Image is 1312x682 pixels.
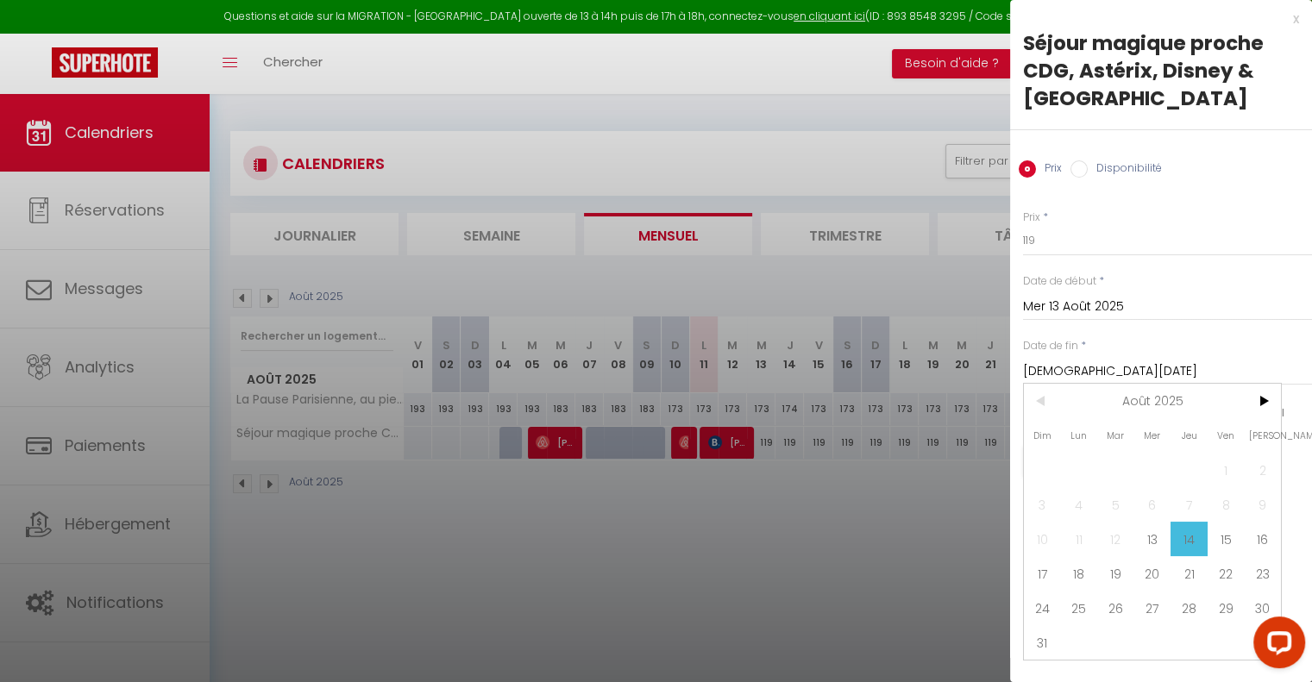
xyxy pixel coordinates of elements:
span: 3 [1024,487,1061,522]
span: 4 [1061,487,1098,522]
span: 21 [1171,556,1208,591]
div: x [1010,9,1299,29]
span: Lun [1061,418,1098,453]
span: Août 2025 [1061,384,1245,418]
span: 7 [1171,487,1208,522]
label: Prix [1023,210,1040,226]
span: [PERSON_NAME] [1244,418,1281,453]
label: Prix [1036,160,1062,179]
label: Date de début [1023,273,1096,290]
span: 28 [1171,591,1208,625]
span: 14 [1171,522,1208,556]
span: 11 [1061,522,1098,556]
span: 8 [1208,487,1245,522]
span: 31 [1024,625,1061,660]
span: 6 [1134,487,1171,522]
span: 24 [1024,591,1061,625]
span: Dim [1024,418,1061,453]
label: Date de fin [1023,338,1078,354]
label: Disponibilité [1088,160,1162,179]
span: 10 [1024,522,1061,556]
span: 19 [1097,556,1134,591]
iframe: LiveChat chat widget [1240,610,1312,682]
span: 23 [1244,556,1281,591]
span: 5 [1097,487,1134,522]
span: 18 [1061,556,1098,591]
span: 26 [1097,591,1134,625]
span: 2 [1244,453,1281,487]
span: 29 [1208,591,1245,625]
span: < [1024,384,1061,418]
span: > [1244,384,1281,418]
span: 27 [1134,591,1171,625]
span: 9 [1244,487,1281,522]
span: 13 [1134,522,1171,556]
span: Ven [1208,418,1245,453]
span: 12 [1097,522,1134,556]
span: Mer [1134,418,1171,453]
span: Mar [1097,418,1134,453]
span: 17 [1024,556,1061,591]
span: 22 [1208,556,1245,591]
span: 25 [1061,591,1098,625]
span: Jeu [1171,418,1208,453]
div: Séjour magique proche CDG, Astérix, Disney & [GEOGRAPHIC_DATA] [1023,29,1299,112]
span: 30 [1244,591,1281,625]
span: 1 [1208,453,1245,487]
span: 20 [1134,556,1171,591]
span: 15 [1208,522,1245,556]
span: 16 [1244,522,1281,556]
